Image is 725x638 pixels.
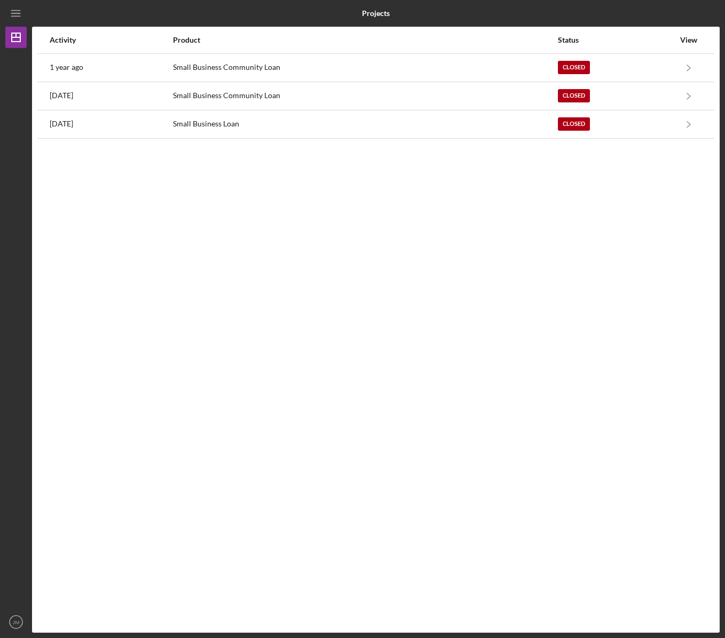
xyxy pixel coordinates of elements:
button: JM [5,611,27,633]
div: Small Business Community Loan [173,54,557,81]
div: Closed [558,117,590,131]
div: Product [173,36,557,44]
time: 2023-06-30 01:02 [50,119,73,128]
div: Status [558,36,674,44]
div: Small Business Loan [173,111,557,138]
b: Projects [362,9,390,18]
div: Small Business Community Loan [173,83,557,109]
time: 2023-12-18 22:11 [50,91,73,100]
div: Closed [558,89,590,102]
div: Closed [558,61,590,74]
div: View [675,36,702,44]
time: 2024-07-08 17:49 [50,63,83,71]
div: Activity [50,36,172,44]
text: JM [13,619,20,625]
